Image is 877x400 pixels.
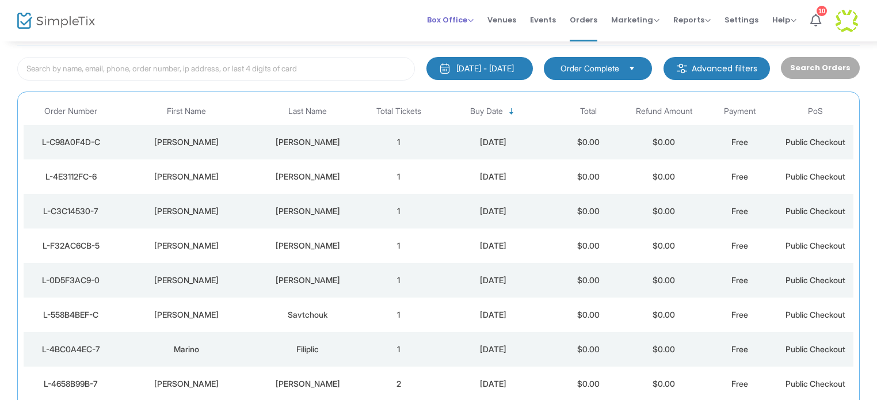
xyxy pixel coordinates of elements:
[676,63,688,74] img: filter
[530,5,556,35] span: Events
[626,194,702,228] td: $0.00
[731,137,748,147] span: Free
[731,241,748,250] span: Free
[26,309,116,321] div: L-558B4BEF-C
[786,344,845,354] span: Public Checkout
[731,206,748,216] span: Free
[626,332,702,367] td: $0.00
[26,275,116,286] div: L-0D5F3AC9-0
[26,136,116,148] div: L-C98A0F4D-C
[361,125,437,159] td: 1
[440,205,548,217] div: 2025-09-16
[725,5,758,35] span: Settings
[361,194,437,228] td: 1
[121,344,252,355] div: Marino
[258,205,358,217] div: Flinn
[121,378,252,390] div: Craig
[507,107,516,116] span: Sortable
[731,379,748,388] span: Free
[550,98,626,125] th: Total
[121,205,252,217] div: Suzanne
[361,98,437,125] th: Total Tickets
[786,206,845,216] span: Public Checkout
[121,240,252,252] div: Kevin
[626,298,702,332] td: $0.00
[17,57,415,81] input: Search by name, email, phone, order number, ip address, or last 4 digits of card
[550,263,626,298] td: $0.00
[258,275,358,286] div: Reist
[121,309,252,321] div: Victor
[724,106,756,116] span: Payment
[470,106,503,116] span: Buy Date
[786,379,845,388] span: Public Checkout
[570,5,597,35] span: Orders
[258,344,358,355] div: Filiplic
[121,275,252,286] div: Richard
[731,310,748,319] span: Free
[731,172,748,181] span: Free
[26,344,116,355] div: L-4BC0A4EC-7
[258,240,358,252] div: Litwiller
[731,344,748,354] span: Free
[560,63,619,74] span: Order Complete
[26,240,116,252] div: L-F32AC6CB-5
[440,171,548,182] div: 2025-09-16
[361,332,437,367] td: 1
[550,298,626,332] td: $0.00
[440,309,548,321] div: 2025-09-15
[626,228,702,263] td: $0.00
[361,263,437,298] td: 1
[439,63,451,74] img: monthly
[121,136,252,148] div: Tyler
[487,5,516,35] span: Venues
[624,62,640,75] button: Select
[786,241,845,250] span: Public Checkout
[808,106,823,116] span: PoS
[26,171,116,182] div: L-4E3112FC-6
[44,106,97,116] span: Order Number
[786,275,845,285] span: Public Checkout
[426,57,533,80] button: [DATE] - [DATE]
[361,298,437,332] td: 1
[786,137,845,147] span: Public Checkout
[611,14,659,25] span: Marketing
[626,98,702,125] th: Refund Amount
[786,172,845,181] span: Public Checkout
[121,171,252,182] div: Rick
[427,14,474,25] span: Box Office
[440,275,548,286] div: 2025-09-16
[772,14,796,25] span: Help
[673,14,711,25] span: Reports
[456,63,514,74] div: [DATE] - [DATE]
[786,310,845,319] span: Public Checkout
[26,378,116,390] div: L-4658B99B-7
[258,136,358,148] div: Kelaher
[550,228,626,263] td: $0.00
[626,125,702,159] td: $0.00
[664,57,770,80] m-button: Advanced filters
[550,332,626,367] td: $0.00
[258,378,358,390] div: Macher
[258,309,358,321] div: Savtchouk
[440,240,548,252] div: 2025-09-16
[258,171,358,182] div: Couchman
[731,275,748,285] span: Free
[626,263,702,298] td: $0.00
[361,228,437,263] td: 1
[550,194,626,228] td: $0.00
[550,159,626,194] td: $0.00
[361,159,437,194] td: 1
[167,106,206,116] span: First Name
[288,106,327,116] span: Last Name
[550,125,626,159] td: $0.00
[440,136,548,148] div: 2025-09-16
[817,6,827,16] div: 10
[626,159,702,194] td: $0.00
[26,205,116,217] div: L-C3C14530-7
